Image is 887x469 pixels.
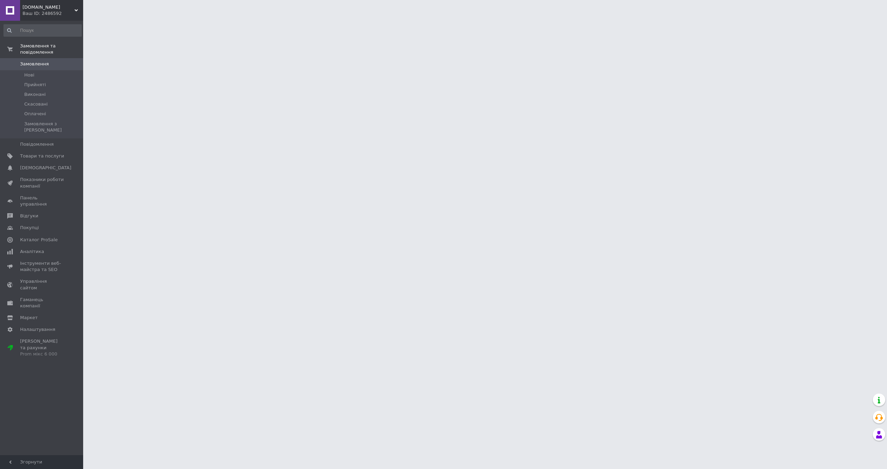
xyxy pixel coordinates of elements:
[20,338,64,357] span: [PERSON_NAME] та рахунки
[20,315,38,321] span: Маркет
[20,195,64,207] span: Панель управління
[20,213,38,219] span: Відгуки
[20,165,71,171] span: [DEMOGRAPHIC_DATA]
[20,351,64,357] div: Prom мікс 6 000
[20,141,54,147] span: Повідомлення
[20,326,55,333] span: Налаштування
[24,101,48,107] span: Скасовані
[23,10,83,17] div: Ваш ID: 2486592
[24,121,81,133] span: Замовлення з [PERSON_NAME]
[24,82,46,88] span: Прийняті
[20,278,64,291] span: Управління сайтом
[20,177,64,189] span: Показники роботи компанії
[20,237,58,243] span: Каталог ProSale
[23,4,74,10] span: MEGA-PARTS.COM.UA
[24,111,46,117] span: Оплачені
[20,249,44,255] span: Аналітика
[20,43,83,55] span: Замовлення та повідомлення
[20,225,39,231] span: Покупці
[20,153,64,159] span: Товари та послуги
[20,61,49,67] span: Замовлення
[20,260,64,273] span: Інструменти веб-майстра та SEO
[24,91,46,98] span: Виконані
[3,24,82,37] input: Пошук
[20,297,64,309] span: Гаманець компанії
[24,72,34,78] span: Нові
